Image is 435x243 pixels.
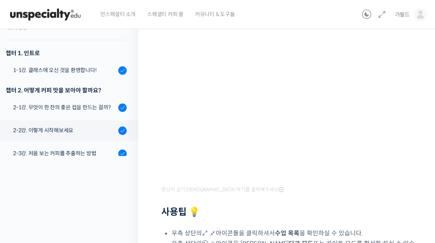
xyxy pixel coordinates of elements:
a: 홈 [2,179,51,199]
span: 설정 [119,191,128,197]
div: 챕터 2. 어떻게 커피 맛을 보아야 할까요? [6,85,127,95]
div: 2-1강. 무엇이 한 잔의 좋은 컵을 만드는 걸까? [13,103,116,112]
div: 1-1강. 클래스에 오신 것을 환영합니다! [13,66,116,74]
b: 수업 목록 [275,229,299,237]
strong: 사용팁 💡 [161,206,200,218]
span: 가필드 [395,11,410,18]
div: 2-3강. 처음 보는 커피를 추출하는 방법 [13,149,116,158]
span: 홈 [24,191,29,197]
span: 영상이 끊기[DEMOGRAPHIC_DATA] 여기를 클릭해주세요 [161,187,284,193]
div: 50% 진행 [8,26,127,30]
a: 대화 [51,179,99,199]
li: 우측 상단의 아이콘들을 클릭하셔서 을 확인하실 수 있습니다. [172,228,416,238]
div: 2-2강. 이렇게 시작해보세요 [13,126,116,135]
a: 설정 [99,179,147,199]
h3: 챕터 1. 인트로 [6,48,127,58]
span: 대화 [70,191,79,197]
